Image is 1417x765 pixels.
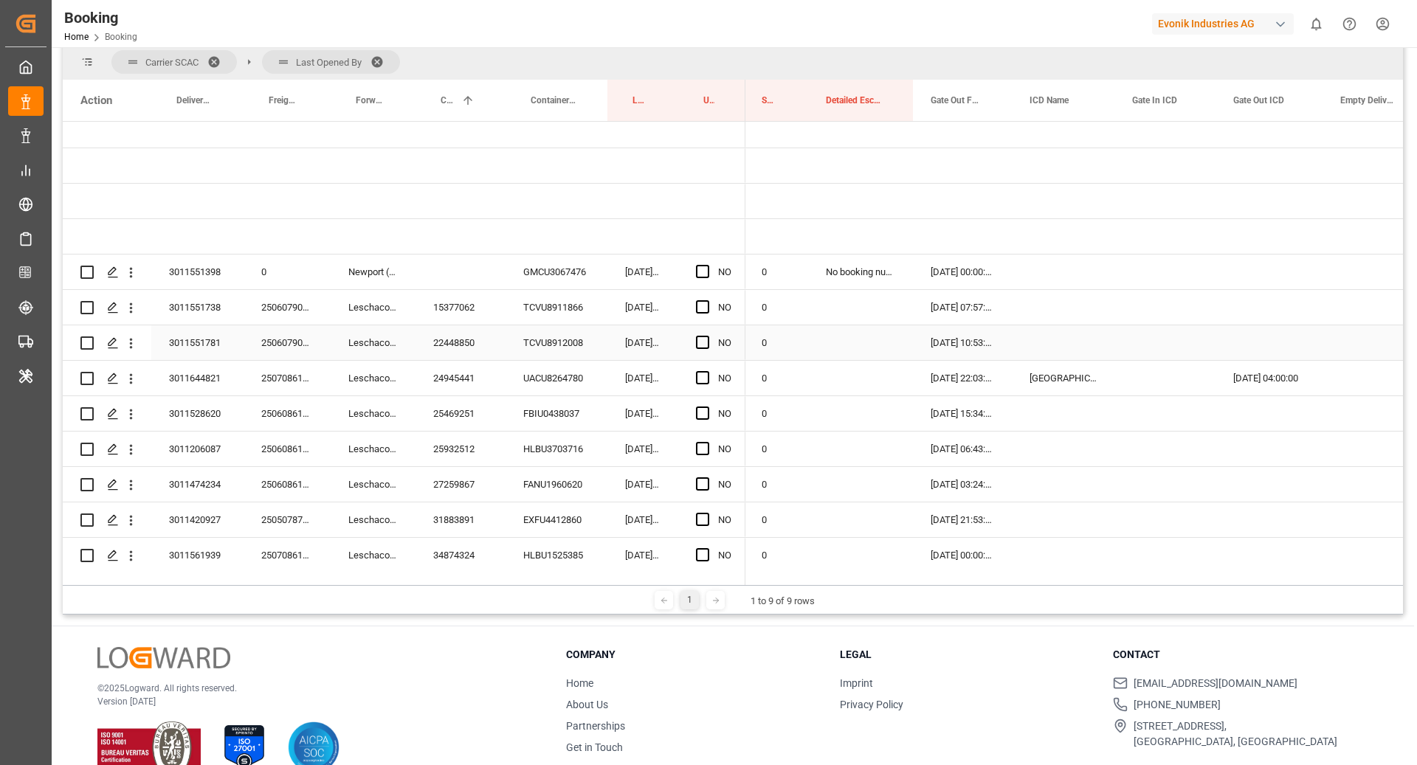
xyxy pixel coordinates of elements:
[718,539,731,572] div: NO
[1132,95,1177,105] span: Gate In ICD
[718,397,731,431] div: NO
[145,57,199,68] span: Carrier SCAC
[244,432,331,466] div: 250608610003
[1134,676,1297,691] span: [EMAIL_ADDRESS][DOMAIN_NAME]
[566,677,593,689] a: Home
[151,290,244,325] div: 3011551738
[913,538,1012,572] div: [DATE] 00:00:00
[531,95,576,105] span: Container No.
[1134,719,1337,750] span: [STREET_ADDRESS], [GEOGRAPHIC_DATA], [GEOGRAPHIC_DATA]
[269,95,300,105] span: Freight Forwarder's Reference No.
[744,538,808,572] div: 0
[506,290,607,325] div: TCVU8911866
[416,538,506,572] div: 34874324
[913,361,1012,395] div: [DATE] 22:03:00
[331,325,416,360] div: Leschaco Bremen
[931,95,981,105] span: Gate Out Full Terminal
[63,502,745,538] div: Press SPACE to select this row.
[416,396,506,431] div: 25469251
[63,290,745,325] div: Press SPACE to select this row.
[744,502,808,537] div: 0
[63,148,745,184] div: Press SPACE to select this row.
[840,699,903,710] a: Privacy Policy
[607,502,678,537] div: [DATE] 09:03:46
[97,682,529,695] p: © 2025 Logward. All rights reserved.
[566,647,821,662] h3: Company
[506,467,607,502] div: FANU1960620
[703,95,714,105] span: Update Last Opened By
[744,290,808,325] div: 0
[416,467,506,502] div: 27259867
[244,255,331,289] div: 0
[1134,697,1221,713] span: [PHONE_NUMBER]
[63,432,745,467] div: Press SPACE to select this row.
[63,467,745,502] div: Press SPACE to select this row.
[296,57,362,68] span: Last Opened By
[151,255,244,289] div: 3011551398
[331,290,416,325] div: Leschaco Bremen
[840,677,873,689] a: Imprint
[151,361,244,395] div: 3011644821
[416,325,506,360] div: 22448850
[151,467,244,502] div: 3011474234
[506,255,607,289] div: GMCU3067476
[566,741,623,753] a: Get in Touch
[1030,95,1069,105] span: ICD Name
[566,699,608,710] a: About Us
[506,432,607,466] div: HLBU3703716
[607,290,678,325] div: [DATE] 10:24:12
[1333,7,1366,41] button: Help Center
[808,255,913,289] div: No booking number got provided by customer/forwarder
[913,502,1012,537] div: [DATE] 21:53:00
[751,594,815,609] div: 1 to 9 of 9 rows
[913,290,1012,325] div: [DATE] 07:57:00
[151,325,244,360] div: 3011551781
[1113,647,1368,662] h3: Contact
[416,361,506,395] div: 24945441
[356,95,385,105] span: Forwarder Name
[1340,95,1394,105] span: Empty Delivered Depot
[244,396,331,431] div: 250608610822
[566,720,625,732] a: Partnerships
[331,502,416,537] div: Leschaco Bremen
[331,538,416,572] div: Leschaco Bremen
[441,95,455,105] span: Carrier Booking No.
[744,432,808,466] div: 0
[63,255,745,290] div: Press SPACE to select this row.
[607,538,678,572] div: [DATE] 09:42:58
[244,467,331,502] div: 250608610178
[744,325,808,360] div: 0
[506,325,607,360] div: TCVU8912008
[244,502,331,537] div: 250507871314
[718,291,731,325] div: NO
[506,502,607,537] div: EXFU4412860
[840,647,1095,662] h3: Legal
[151,502,244,537] div: 3011420927
[607,432,678,466] div: [DATE] 10:30:20
[151,538,244,572] div: 3011561939
[913,432,1012,466] div: [DATE] 06:43:00
[151,396,244,431] div: 3011528620
[331,467,416,502] div: Leschaco Bremen
[762,95,777,105] span: Sum of Events
[1152,13,1294,35] div: Evonik Industries AG
[1152,10,1300,38] button: Evonik Industries AG
[506,538,607,572] div: HLBU1525385
[63,325,745,361] div: Press SPACE to select this row.
[506,361,607,395] div: UACU8264780
[718,468,731,502] div: NO
[607,396,678,431] div: [DATE] 10:13:34
[913,396,1012,431] div: [DATE] 15:34:00
[63,396,745,432] div: Press SPACE to select this row.
[744,396,808,431] div: 0
[244,290,331,325] div: 250607901552
[64,7,137,29] div: Booking
[744,255,808,289] div: 0
[913,325,1012,360] div: [DATE] 10:53:00
[913,467,1012,502] div: [DATE] 03:24:00
[607,361,678,395] div: [DATE] 09:01:38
